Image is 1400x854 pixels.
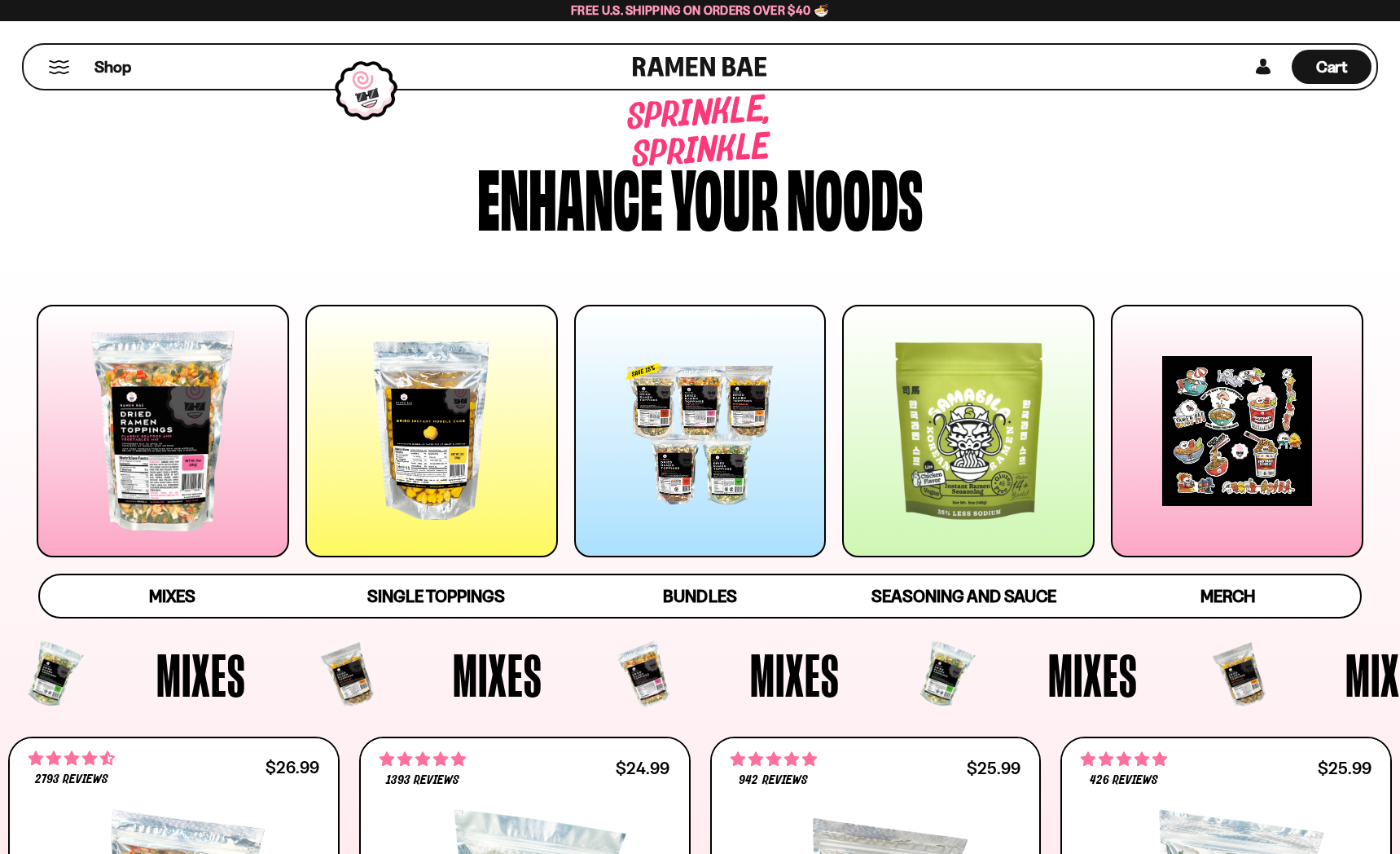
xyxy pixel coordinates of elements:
[568,575,832,617] a: Bundles
[266,759,319,775] div: $26.99
[29,748,115,769] span: 4.68 stars
[1048,645,1138,705] span: Mixes
[48,60,70,74] button: Mobile Menu Trigger
[304,575,568,617] a: Single Toppings
[1318,760,1371,776] div: $25.99
[40,575,304,617] a: Mixes
[571,2,829,18] span: Free U.S. Shipping on Orders over $40 🍜
[750,645,840,705] span: Mixes
[967,760,1020,776] div: $25.99
[367,586,505,606] span: Single Toppings
[1096,575,1360,617] a: Merch
[616,760,669,776] div: $24.99
[156,645,246,705] span: Mixes
[1292,45,1371,89] a: Cart
[739,774,807,787] span: 942 reviews
[386,774,459,787] span: 1393 reviews
[1090,774,1158,787] span: 426 reviews
[453,645,542,705] span: Mixes
[787,156,923,234] div: noods
[1200,586,1255,606] span: Merch
[380,749,466,770] span: 4.76 stars
[731,749,817,770] span: 4.75 stars
[1081,749,1167,770] span: 4.76 stars
[832,575,1096,617] a: Seasoning and Sauce
[35,773,108,786] span: 2793 reviews
[94,50,131,84] a: Shop
[1316,57,1348,77] span: Cart
[149,586,195,606] span: Mixes
[871,586,1056,606] span: Seasoning and Sauce
[663,586,736,606] span: Bundles
[671,156,779,234] div: your
[477,156,663,234] div: Enhance
[94,56,131,78] span: Shop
